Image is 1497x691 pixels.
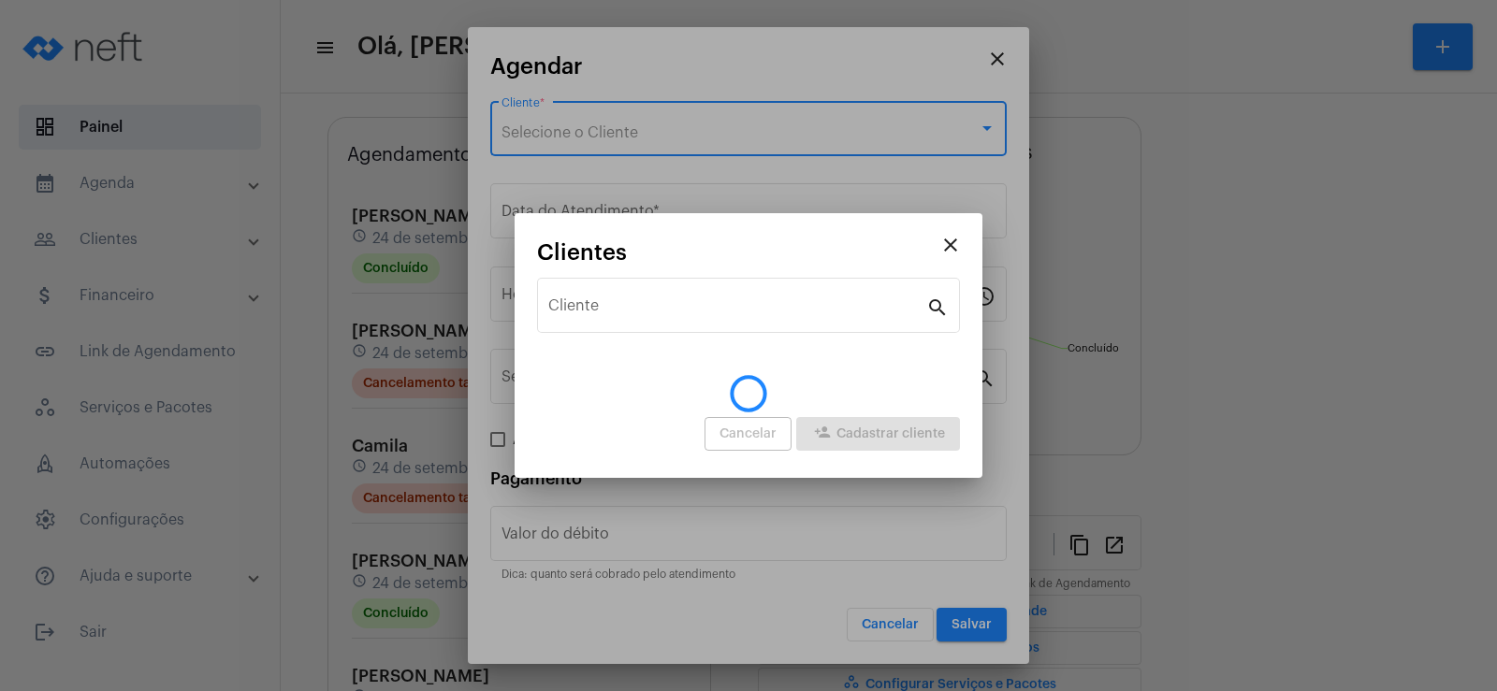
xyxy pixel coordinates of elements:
input: Pesquisar cliente [548,301,926,318]
span: Clientes [537,240,627,265]
mat-icon: person_add [811,424,834,446]
span: Cadastrar cliente [811,427,945,440]
button: Cadastrar cliente [796,417,960,451]
mat-icon: close [939,234,962,256]
mat-icon: search [926,295,949,318]
button: Cancelar [705,417,792,451]
span: Cancelar [719,427,777,440]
